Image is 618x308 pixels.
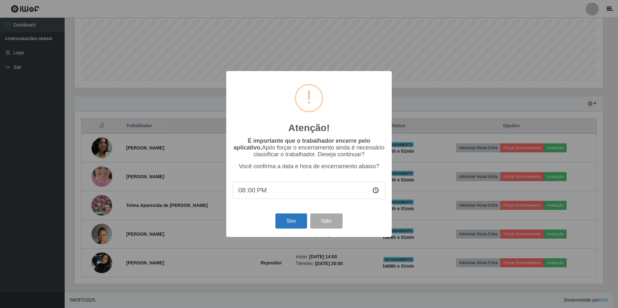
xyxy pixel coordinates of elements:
button: Sim [275,213,307,229]
b: É importante que o trabalhador encerre pelo aplicativo. [233,138,370,151]
p: Após forçar o encerramento ainda é necessário classificar o trabalhador. Deseja continuar? [233,138,385,158]
h2: Atenção! [288,122,330,134]
button: Não [310,213,342,229]
p: Você confirma a data e hora de encerramento abaixo? [233,163,385,170]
